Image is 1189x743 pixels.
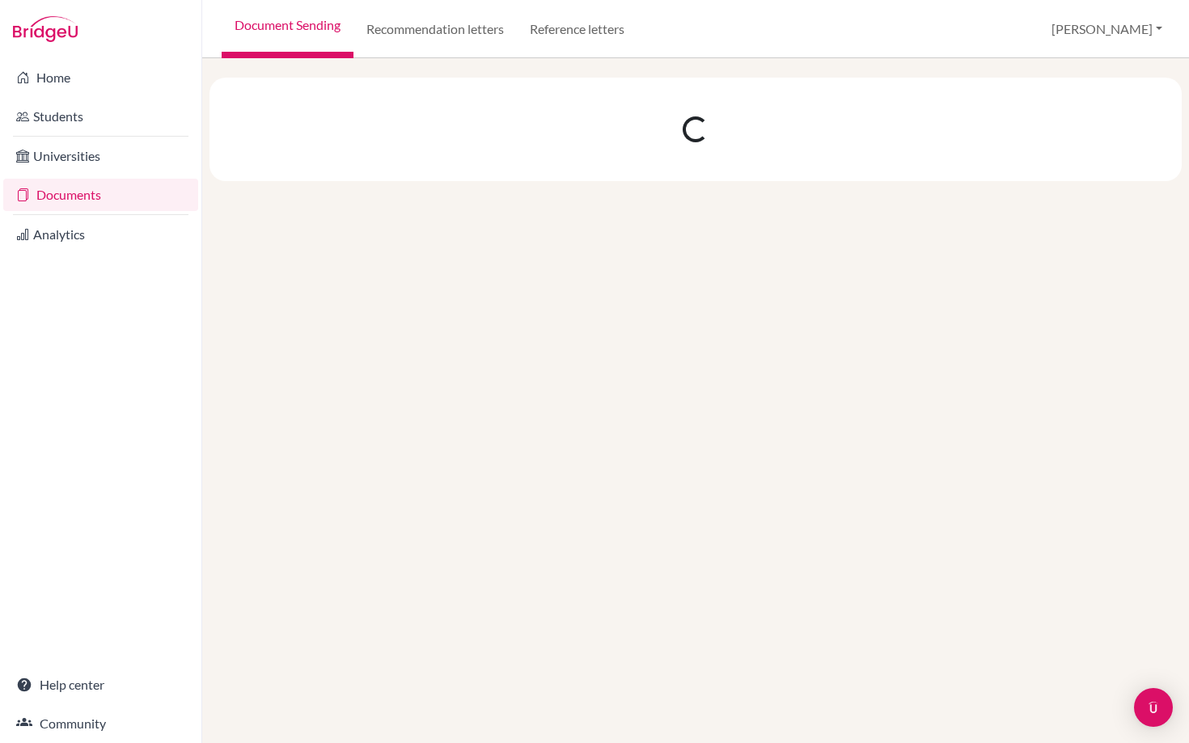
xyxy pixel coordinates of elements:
button: [PERSON_NAME] [1044,14,1170,44]
img: Bridge-U [13,16,78,42]
a: Universities [3,140,198,172]
a: Home [3,61,198,94]
a: Help center [3,669,198,701]
a: Students [3,100,198,133]
a: Community [3,707,198,740]
div: Open Intercom Messenger [1134,688,1173,727]
a: Documents [3,179,198,211]
a: Analytics [3,218,198,251]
